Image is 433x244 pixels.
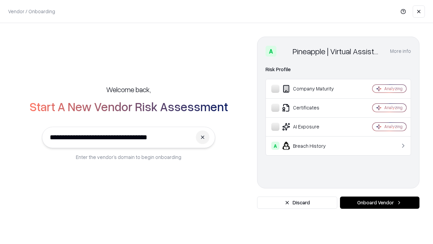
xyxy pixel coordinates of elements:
[384,105,403,110] div: Analyzing
[257,197,337,209] button: Discard
[106,85,151,94] h5: Welcome back,
[390,45,411,57] button: More info
[29,100,228,113] h2: Start A New Vendor Risk Assessment
[279,46,290,57] img: Pineapple | Virtual Assistant Agency
[384,124,403,129] div: Analyzing
[271,104,352,112] div: Certificates
[271,123,352,131] div: AI Exposure
[76,154,181,161] p: Enter the vendor’s domain to begin onboarding
[271,142,279,150] div: A
[340,197,419,209] button: Onboard Vendor
[271,85,352,93] div: Company Maturity
[293,46,382,57] div: Pineapple | Virtual Assistant Agency
[266,46,276,57] div: A
[384,86,403,91] div: Analyzing
[8,8,55,15] p: Vendor / Onboarding
[266,65,411,74] div: Risk Profile
[271,142,352,150] div: Breach History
